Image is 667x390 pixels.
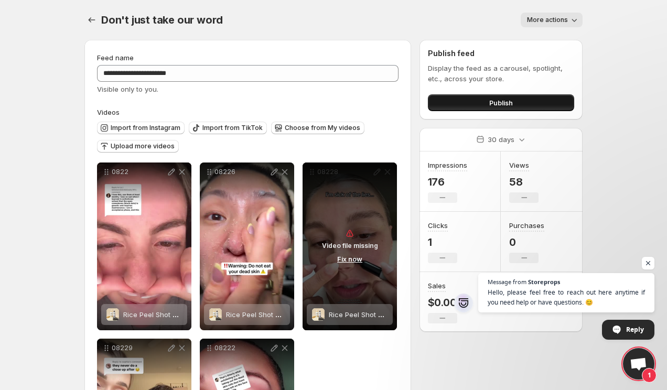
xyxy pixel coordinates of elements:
p: Display the feed as a carousel, spotlight, etc., across your store. [428,63,574,84]
span: Choose from My videos [285,124,360,132]
p: 30 days [488,134,514,145]
span: Import from Instagram [111,124,180,132]
img: Rice Peel Shot Glow Ampoule [312,308,325,320]
span: Reply [626,320,644,339]
span: Videos [97,108,120,116]
button: Choose from My videos [271,122,364,134]
div: 0822Rice Peel Shot Glow AmpouleRice Peel Shot Glow Ampoule [97,162,191,330]
p: 58 [509,176,539,188]
span: 1 [642,368,657,383]
button: Fix now [334,253,365,265]
div: Open chat [623,348,654,380]
span: Publish [489,97,513,108]
div: 08228Video file missingFix nowRice Peel Shot Glow AmpouleRice Peel Shot Glow Ampoule [303,162,397,330]
button: Settings [84,13,99,27]
span: Hello, please feel free to reach out here anytime if you need help or have questions. 😊 [488,287,645,307]
h2: Publish feed [428,48,574,59]
span: Visible only to you. [97,85,158,93]
span: More actions [527,16,568,24]
h3: Views [509,160,529,170]
h3: Clicks [428,220,448,231]
span: Feed name [97,53,134,62]
span: Rice Peel Shot Glow Ampoule [226,310,323,319]
h3: Impressions [428,160,467,170]
p: 0 [509,236,544,248]
p: 176 [428,176,467,188]
div: 08226Rice Peel Shot Glow AmpouleRice Peel Shot Glow Ampoule [200,162,294,330]
span: Rice Peel Shot Glow Ampoule [329,310,426,319]
button: Upload more videos [97,140,179,153]
button: Publish [428,94,574,111]
p: $0.00 [428,296,457,309]
p: 08222 [214,344,269,352]
p: Video file missing [322,242,378,250]
h3: Purchases [509,220,544,231]
p: 0822 [112,168,166,176]
button: Import from Instagram [97,122,185,134]
span: Don't just take our word [101,14,223,26]
button: More actions [521,13,583,27]
p: 08229 [112,344,166,352]
span: Storeprops [528,279,560,285]
h3: Sales [428,280,446,291]
span: Message from [488,279,526,285]
button: Import from TikTok [189,122,267,134]
span: Import from TikTok [202,124,263,132]
img: Rice Peel Shot Glow Ampoule [106,308,119,320]
p: 1 [428,236,457,248]
span: Upload more videos [111,142,175,150]
p: 08226 [214,168,269,176]
img: Rice Peel Shot Glow Ampoule [209,308,222,320]
span: Rice Peel Shot Glow Ampoule [123,310,220,319]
